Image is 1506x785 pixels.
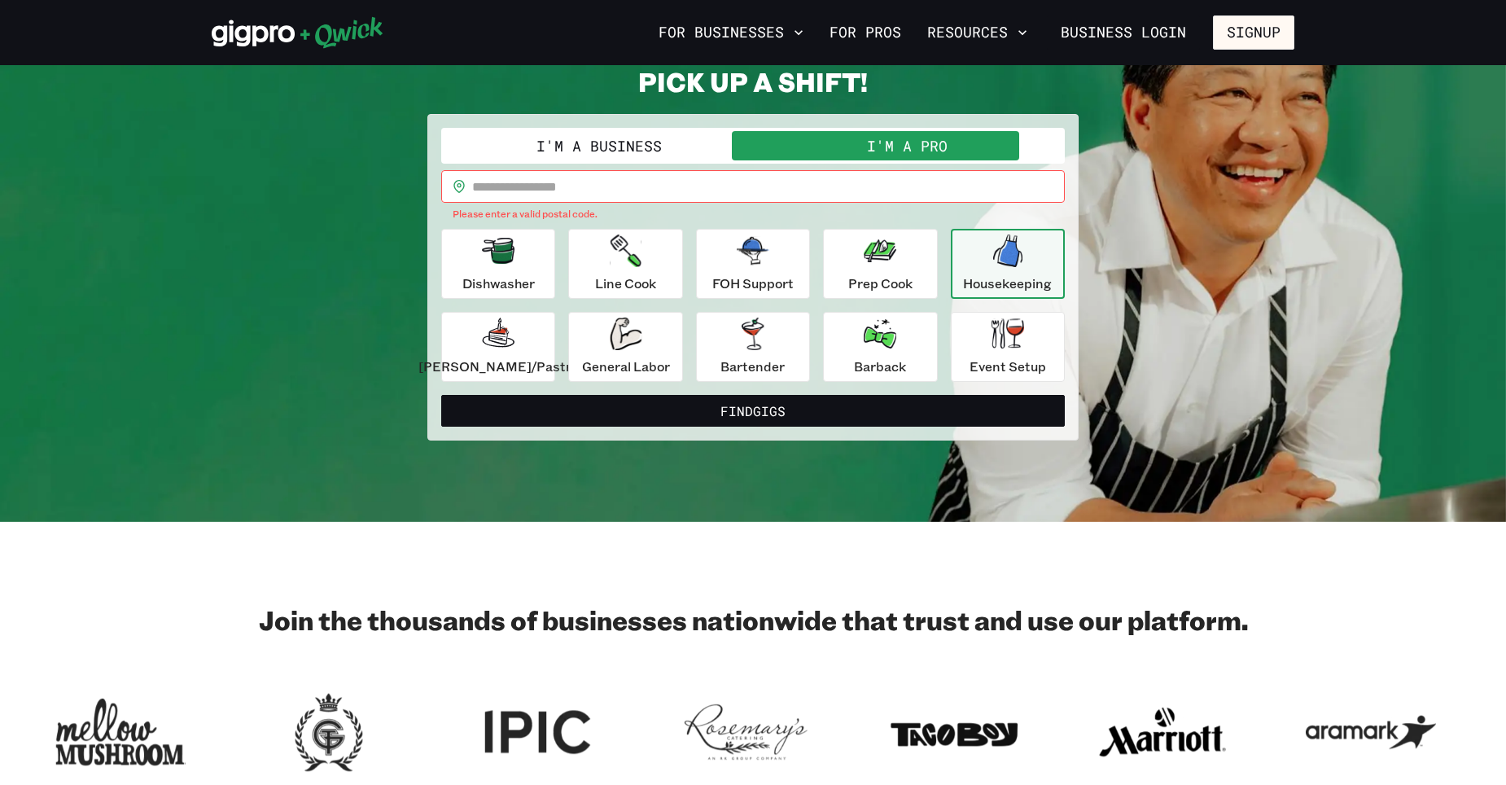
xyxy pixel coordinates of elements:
[1047,15,1200,50] a: Business Login
[418,357,578,376] p: [PERSON_NAME]/Pastry
[720,357,785,376] p: Bartender
[427,65,1079,98] h2: PICK UP A SHIFT!
[582,357,670,376] p: General Labor
[441,395,1065,428] button: FindGigs
[595,274,656,293] p: Line Cook
[951,229,1065,299] button: Housekeeping
[264,688,394,776] img: Logo for Georgian Terrace
[453,206,1053,222] p: Please enter a valid postal code.
[681,688,811,776] img: Logo for Rosemary's Catering
[753,131,1062,160] button: I'm a Pro
[444,131,753,160] button: I'm a Business
[854,357,906,376] p: Barback
[652,19,810,46] button: For Businesses
[963,274,1052,293] p: Housekeeping
[462,274,535,293] p: Dishwasher
[712,274,794,293] p: FOH Support
[696,229,810,299] button: FOH Support
[696,312,810,382] button: Bartender
[823,312,937,382] button: Barback
[441,229,555,299] button: Dishwasher
[889,688,1019,776] img: Logo for Taco Boy
[823,19,908,46] a: For Pros
[568,229,682,299] button: Line Cook
[1097,688,1228,776] img: Logo for Marriott
[848,274,913,293] p: Prep Cook
[1213,15,1294,50] button: Signup
[970,357,1046,376] p: Event Setup
[55,688,186,776] img: Logo for Mellow Mushroom
[921,19,1034,46] button: Resources
[1306,688,1436,776] img: Logo for Aramark
[951,312,1065,382] button: Event Setup
[441,312,555,382] button: [PERSON_NAME]/Pastry
[472,688,602,776] img: Logo for IPIC
[568,312,682,382] button: General Labor
[212,603,1294,636] h2: Join the thousands of businesses nationwide that trust and use our platform.
[823,229,937,299] button: Prep Cook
